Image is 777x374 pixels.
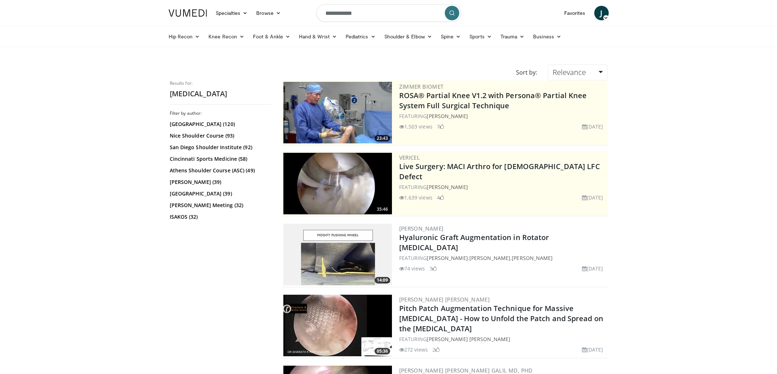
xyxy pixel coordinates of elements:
span: 35:46 [375,206,390,213]
a: [PERSON_NAME] (39) [170,178,269,186]
a: [GEOGRAPHIC_DATA] (120) [170,121,269,128]
a: J [594,6,609,20]
a: 05:36 [283,295,392,356]
a: Cincinnati Sports Medicine (58) [170,155,269,163]
a: Favorites [560,6,590,20]
li: 1,639 views [399,194,432,201]
a: [PERSON_NAME] [399,225,444,232]
h3: Filter by author: [170,110,271,116]
a: [PERSON_NAME] [PERSON_NAME] [399,296,490,303]
div: Sort by: [511,64,542,80]
a: Vericel [399,154,420,161]
img: f07acaff-ba03-4786-ad2b-2c94c0d7de90.300x170_q85_crop-smart_upscale.jpg [283,295,392,356]
a: Relevance [548,64,607,80]
a: [PERSON_NAME] [469,255,510,261]
span: 23:43 [375,135,390,142]
li: [DATE] [582,194,603,201]
a: Hand & Wrist [295,29,341,44]
a: ROSA® Partial Knee V1.2 with Persona® Partial Knee System Full Surgical Technique [399,91,587,110]
a: Browse [252,6,285,20]
li: 2 [432,346,440,353]
li: [DATE] [582,123,603,130]
img: VuMedi Logo [169,9,207,17]
a: [PERSON_NAME] [PERSON_NAME] Galil MD, PhD [399,367,533,374]
a: Hyaluronic Graft Augmentation in Rotator [MEDICAL_DATA] [399,232,549,252]
a: San Diego Shoulder Institute (92) [170,144,269,151]
a: Knee Recon [204,29,249,44]
a: Trauma [496,29,529,44]
a: Business [529,29,566,44]
a: Pediatrics [341,29,380,44]
a: 23:43 [283,82,392,143]
div: FEATURING [399,112,606,120]
a: Nice Shoulder Course (93) [170,132,269,139]
a: [PERSON_NAME] [512,255,553,261]
img: eb023345-1e2d-4374-a840-ddbc99f8c97c.300x170_q85_crop-smart_upscale.jpg [283,153,392,214]
a: 35:46 [283,153,392,214]
a: Specialties [211,6,252,20]
h2: [MEDICAL_DATA] [170,89,271,98]
a: Live Surgery: MACI Arthro for [DEMOGRAPHIC_DATA] LFC Defect [399,161,600,181]
a: Hip Recon [164,29,204,44]
span: 14:09 [375,277,390,283]
li: 3 [430,265,437,272]
a: 14:09 [283,224,392,285]
a: [PERSON_NAME] [427,184,468,190]
a: Zimmer Biomet [399,83,444,90]
li: 4 [437,194,444,201]
a: Athens Shoulder Course (ASC) (49) [170,167,269,174]
div: FEATURING , , [399,254,606,262]
a: Foot & Ankle [249,29,295,44]
img: 4ea01b77-b68e-4a04-941e-90b6eaf5b9bb.300x170_q85_crop-smart_upscale.jpg [283,224,392,285]
span: 05:36 [375,348,390,354]
li: [DATE] [582,346,603,353]
a: [PERSON_NAME] Meeting (32) [170,202,269,209]
a: [PERSON_NAME] [PERSON_NAME] [427,336,510,343]
a: [PERSON_NAME] [427,255,468,261]
a: Spine [436,29,465,44]
p: Results for: [170,80,271,86]
div: FEATURING [399,335,606,343]
a: [GEOGRAPHIC_DATA] (39) [170,190,269,197]
a: Shoulder & Elbow [380,29,436,44]
li: 74 views [399,265,425,272]
li: 1,503 views [399,123,432,130]
img: 99b1778f-d2b2-419a-8659-7269f4b428ba.300x170_q85_crop-smart_upscale.jpg [283,82,392,143]
div: FEATURING [399,183,606,191]
li: 272 views [399,346,428,353]
a: Sports [465,29,496,44]
a: Pitch Patch Augmentation Technique for Massive [MEDICAL_DATA] - How to Unfold the Patch and Sprea... [399,303,603,333]
a: [PERSON_NAME] [427,113,468,119]
span: Relevance [553,67,586,77]
li: [DATE] [582,265,603,272]
input: Search topics, interventions [316,4,461,22]
li: 7 [437,123,444,130]
a: ISAKOS (32) [170,213,269,220]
